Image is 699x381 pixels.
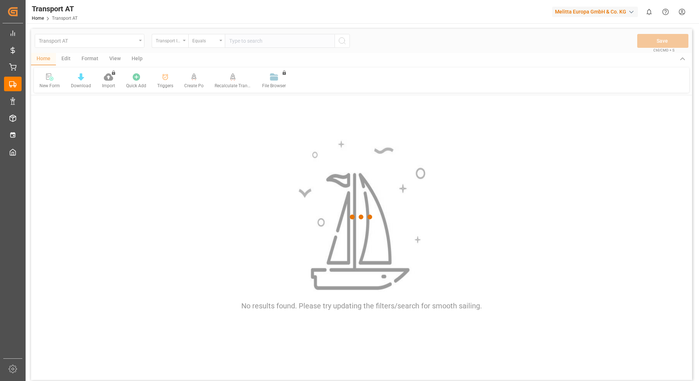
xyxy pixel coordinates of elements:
button: Help Center [657,4,674,20]
div: Transport AT [32,3,78,14]
div: Melitta Europa GmbH & Co. KG [552,7,638,17]
button: Melitta Europa GmbH & Co. KG [552,5,641,19]
a: Home [32,16,44,21]
button: show 0 new notifications [641,4,657,20]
